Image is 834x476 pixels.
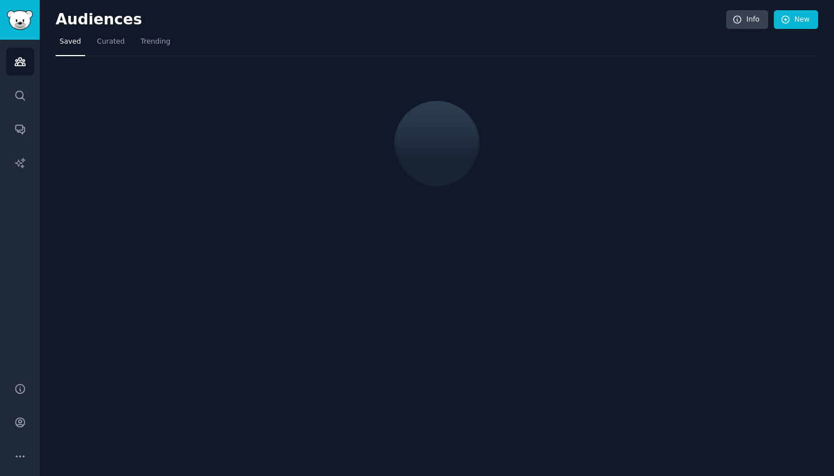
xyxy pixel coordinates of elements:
[137,33,174,56] a: Trending
[60,37,81,47] span: Saved
[726,10,768,30] a: Info
[97,37,125,47] span: Curated
[56,33,85,56] a: Saved
[56,11,726,29] h2: Audiences
[93,33,129,56] a: Curated
[7,10,33,30] img: GummySearch logo
[141,37,170,47] span: Trending
[774,10,818,30] a: New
